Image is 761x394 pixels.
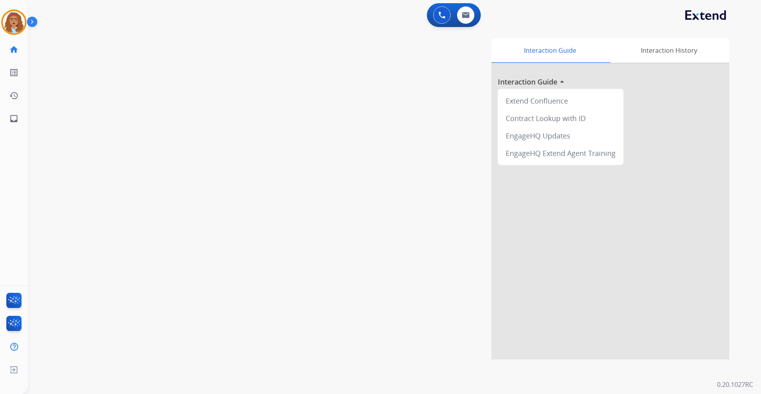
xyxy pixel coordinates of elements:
[491,38,608,63] div: Interaction Guide
[9,91,19,100] mat-icon: history
[3,11,25,33] img: avatar
[9,68,19,77] mat-icon: list_alt
[9,114,19,123] mat-icon: inbox
[501,92,620,110] div: Extend Confluence
[501,144,620,162] div: EngageHQ Extend Agent Training
[9,45,19,54] mat-icon: home
[501,110,620,127] div: Contract Lookup with ID
[501,127,620,144] div: EngageHQ Updates
[608,38,729,63] div: Interaction History
[717,380,753,389] p: 0.20.1027RC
